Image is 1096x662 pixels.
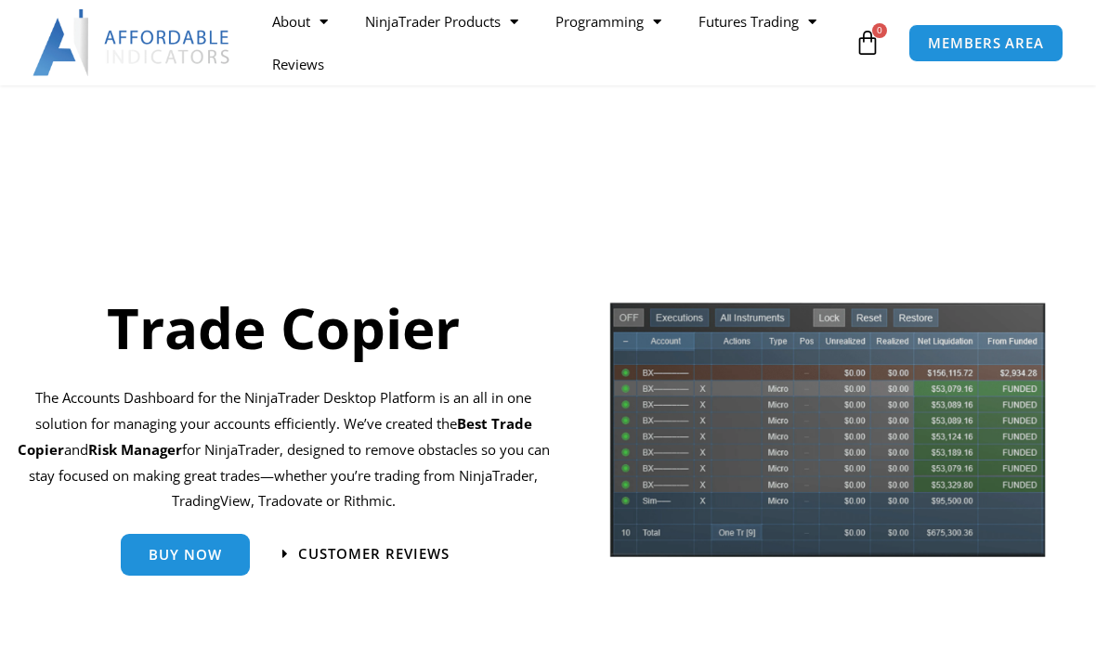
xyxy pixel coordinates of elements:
span: Buy Now [149,548,222,562]
a: Buy Now [121,534,250,576]
a: Reviews [254,43,343,85]
span: Customer Reviews [298,547,450,561]
b: Best Trade Copier [18,414,532,459]
h1: Trade Copier [14,289,553,367]
p: The Accounts Dashboard for the NinjaTrader Desktop Platform is an all in one solution for managin... [14,385,553,514]
a: 0 [827,16,908,70]
strong: Risk Manager [88,440,182,459]
a: MEMBERS AREA [908,24,1063,62]
img: tradecopier | Affordable Indicators – NinjaTrader [608,301,1047,569]
span: 0 [872,23,887,38]
span: MEMBERS AREA [928,36,1044,50]
a: Customer Reviews [282,547,450,561]
img: LogoAI | Affordable Indicators – NinjaTrader [33,9,232,76]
